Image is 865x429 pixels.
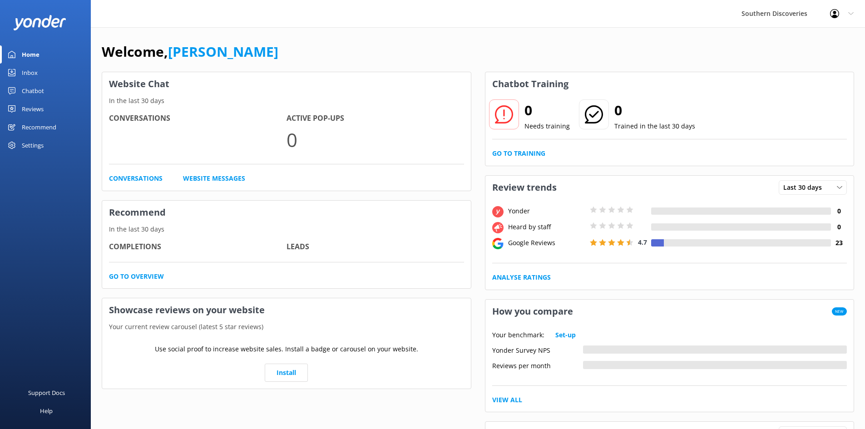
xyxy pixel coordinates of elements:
[109,241,287,253] h4: Completions
[287,124,464,155] p: 0
[22,45,40,64] div: Home
[485,300,580,323] h3: How you compare
[109,173,163,183] a: Conversations
[109,113,287,124] h4: Conversations
[492,148,545,158] a: Go to Training
[22,64,38,82] div: Inbox
[492,345,583,354] div: Yonder Survey NPS
[102,298,471,322] h3: Showcase reviews on your website
[831,238,847,248] h4: 23
[492,272,551,282] a: Analyse Ratings
[22,118,56,136] div: Recommend
[831,206,847,216] h4: 0
[492,330,544,340] p: Your benchmark:
[485,176,563,199] h3: Review trends
[524,99,570,121] h2: 0
[506,206,588,216] div: Yonder
[102,322,471,332] p: Your current review carousel (latest 5 star reviews)
[832,307,847,316] span: New
[524,121,570,131] p: Needs training
[168,42,278,61] a: [PERSON_NAME]
[22,136,44,154] div: Settings
[831,222,847,232] h4: 0
[485,72,575,96] h3: Chatbot Training
[102,72,471,96] h3: Website Chat
[287,113,464,124] h4: Active Pop-ups
[102,96,471,106] p: In the last 30 days
[102,224,471,234] p: In the last 30 days
[614,99,695,121] h2: 0
[183,173,245,183] a: Website Messages
[555,330,576,340] a: Set-up
[102,201,471,224] h3: Recommend
[22,82,44,100] div: Chatbot
[287,241,464,253] h4: Leads
[265,364,308,382] a: Install
[492,361,583,369] div: Reviews per month
[506,238,588,248] div: Google Reviews
[14,15,66,30] img: yonder-white-logo.png
[783,182,827,192] span: Last 30 days
[506,222,588,232] div: Heard by staff
[22,100,44,118] div: Reviews
[102,41,278,63] h1: Welcome,
[155,344,418,354] p: Use social proof to increase website sales. Install a badge or carousel on your website.
[638,238,647,247] span: 4.7
[40,402,53,420] div: Help
[109,271,164,281] a: Go to overview
[614,121,695,131] p: Trained in the last 30 days
[492,395,522,405] a: View All
[28,384,65,402] div: Support Docs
